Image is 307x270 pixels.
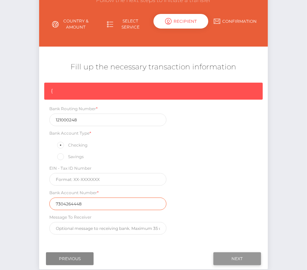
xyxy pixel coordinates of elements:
label: Bank Account Number [49,190,99,196]
span: { [51,88,53,94]
h5: Fill up the necessary transaction information [44,62,263,72]
input: Previous [46,252,94,265]
a: Select Service [99,15,153,33]
label: Bank Account Type [49,130,91,136]
label: Bank Routing Number [49,106,98,112]
a: Country & Amount [44,15,99,33]
div: Recipient [153,14,208,29]
input: Format: XX-XXXXXXX [49,173,166,186]
label: Message To Receiver [49,214,92,220]
input: Only 9 digits [49,114,166,126]
label: EIN - Tax ID Number [49,165,92,171]
label: Savings [56,152,84,161]
input: Only digits [49,198,166,210]
label: Checking [56,141,87,150]
input: Next [213,252,261,265]
input: Optional message to receiving bank. Maximum 35 characters [49,222,166,235]
a: Confirmation [208,15,262,27]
